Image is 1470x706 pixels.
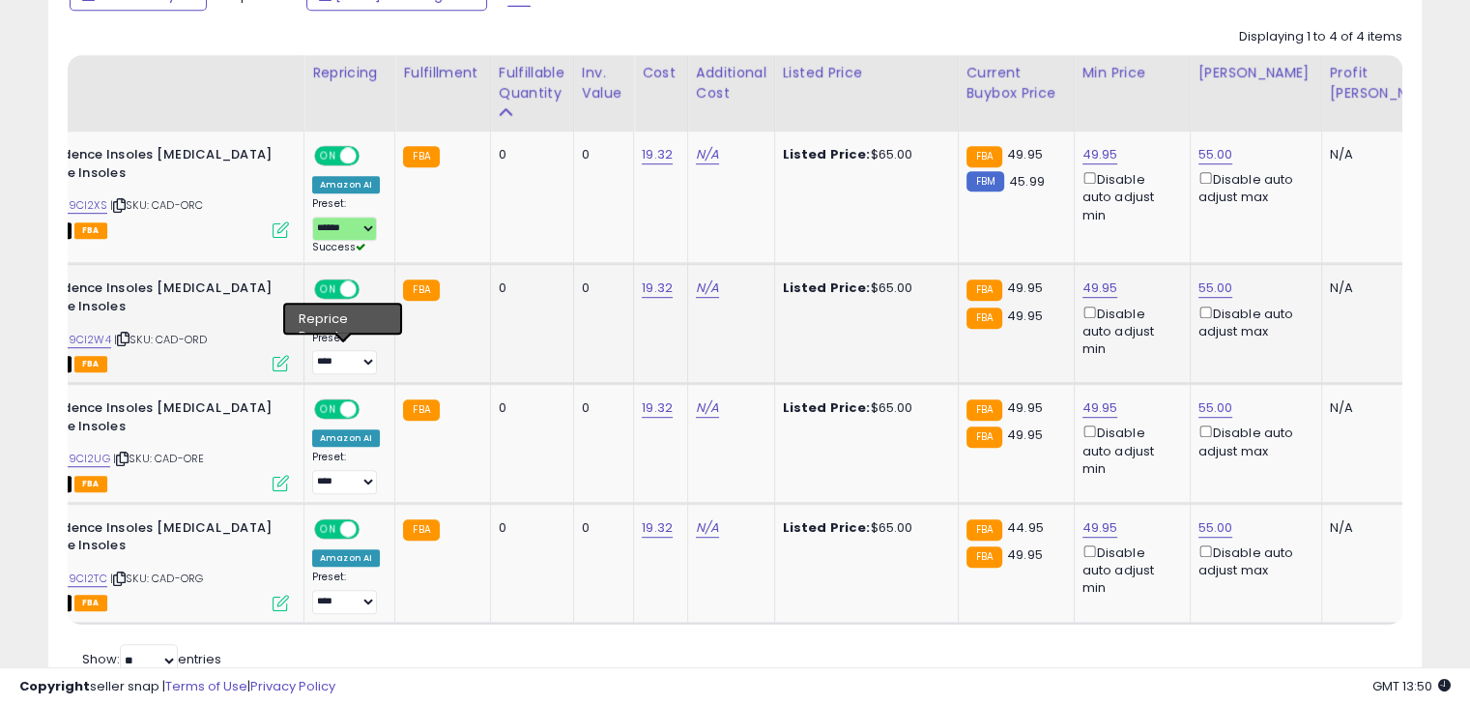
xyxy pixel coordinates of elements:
div: Profit [PERSON_NAME] [1330,63,1445,103]
div: Disable auto adjust max [1198,542,1307,579]
span: | SKU: CAD-ORC [110,197,203,213]
div: $65.00 [783,279,943,297]
div: $65.00 [783,146,943,163]
div: Preset: [312,197,380,254]
small: FBA [403,519,439,541]
a: 49.95 [1082,145,1118,164]
small: FBA [403,279,439,301]
span: ON [316,401,340,418]
a: 19.32 [642,518,673,538]
strong: Copyright [19,677,90,695]
span: OFF [357,148,388,164]
div: Preset: [312,571,380,614]
div: 0 [582,279,619,297]
a: 49.95 [1082,279,1118,298]
div: Preset: [312,332,380,375]
span: 49.95 [1007,279,1043,297]
div: N/A [1330,279,1438,297]
div: Disable auto adjust max [1198,422,1307,459]
b: Listed Price: [783,518,871,537]
div: Disable auto adjust min [1082,168,1175,224]
a: N/A [696,398,719,418]
a: Terms of Use [165,677,247,695]
div: 0 [499,279,559,297]
div: 0 [499,399,559,417]
b: Listed Price: [783,145,871,163]
a: N/A [696,145,719,164]
span: 49.95 [1007,145,1043,163]
span: ON [316,521,340,538]
b: Cadence Insoles [MEDICAL_DATA] Shoe Insoles [43,146,277,187]
a: B00N9CI2W4 [39,332,111,348]
span: 2025-09-16 13:50 GMT [1372,677,1451,695]
div: Disable auto adjust min [1082,303,1175,359]
div: Repricing [312,63,387,83]
span: Success [312,240,365,254]
a: 19.32 [642,145,673,164]
div: Fulfillable Quantity [499,63,565,103]
span: FBA [74,595,107,611]
div: [PERSON_NAME] [1198,63,1313,83]
div: $65.00 [783,519,943,537]
div: Amazon AI [312,429,380,447]
a: 55.00 [1198,398,1233,418]
small: FBA [966,546,1002,568]
a: B00N9CI2XS [39,197,107,214]
div: N/A [1330,519,1438,537]
small: FBA [966,399,1002,421]
div: Amazon AI [312,549,380,567]
a: 19.32 [642,279,673,298]
div: 0 [582,146,619,163]
div: Fulfillment [403,63,481,83]
div: Disable auto adjust max [1198,168,1307,206]
span: ON [316,148,340,164]
div: Inv. value [582,63,625,103]
span: FBA [74,222,107,239]
div: seller snap | | [19,678,335,696]
span: | SKU: CAD-ORD [114,332,207,347]
b: Cadence Insoles [MEDICAL_DATA] Shoe Insoles [43,399,277,440]
div: 0 [499,519,559,537]
div: Preset: [312,451,380,494]
span: 49.95 [1007,426,1043,444]
span: OFF [357,521,388,538]
span: | SKU: CAD-ORE [113,451,204,466]
a: N/A [696,279,719,298]
span: 49.95 [1007,307,1043,325]
small: FBM [966,171,1004,191]
small: FBA [966,519,1002,541]
div: N/A [1330,146,1438,163]
div: Min Price [1082,63,1182,83]
a: 55.00 [1198,279,1233,298]
div: Amazon AI [312,309,380,327]
div: Disable auto adjust min [1082,422,1175,478]
div: Amazon AI [312,176,380,193]
span: 44.95 [1007,518,1044,537]
small: FBA [966,279,1002,301]
div: Additional Cost [696,63,766,103]
div: Current Buybox Price [966,63,1066,103]
b: Cadence Insoles [MEDICAL_DATA] Shoe Insoles [43,279,277,320]
div: Displaying 1 to 4 of 4 items [1239,28,1402,46]
a: 55.00 [1198,145,1233,164]
div: 0 [499,146,559,163]
div: $65.00 [783,399,943,417]
span: 45.99 [1009,172,1045,191]
div: Listed Price [783,63,950,83]
small: FBA [966,427,1002,448]
span: Show: entries [82,650,221,668]
a: 19.32 [642,398,673,418]
a: 49.95 [1082,518,1118,538]
small: FBA [403,399,439,421]
span: ON [316,281,340,298]
span: OFF [357,401,388,418]
div: N/A [1330,399,1438,417]
a: N/A [696,518,719,538]
a: B00N9CI2UG [39,451,110,467]
span: | SKU: CAD-ORG [110,571,203,586]
span: OFF [357,281,388,298]
small: FBA [966,308,1002,329]
span: FBA [74,356,107,372]
span: FBA [74,476,107,492]
div: Cost [642,63,679,83]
